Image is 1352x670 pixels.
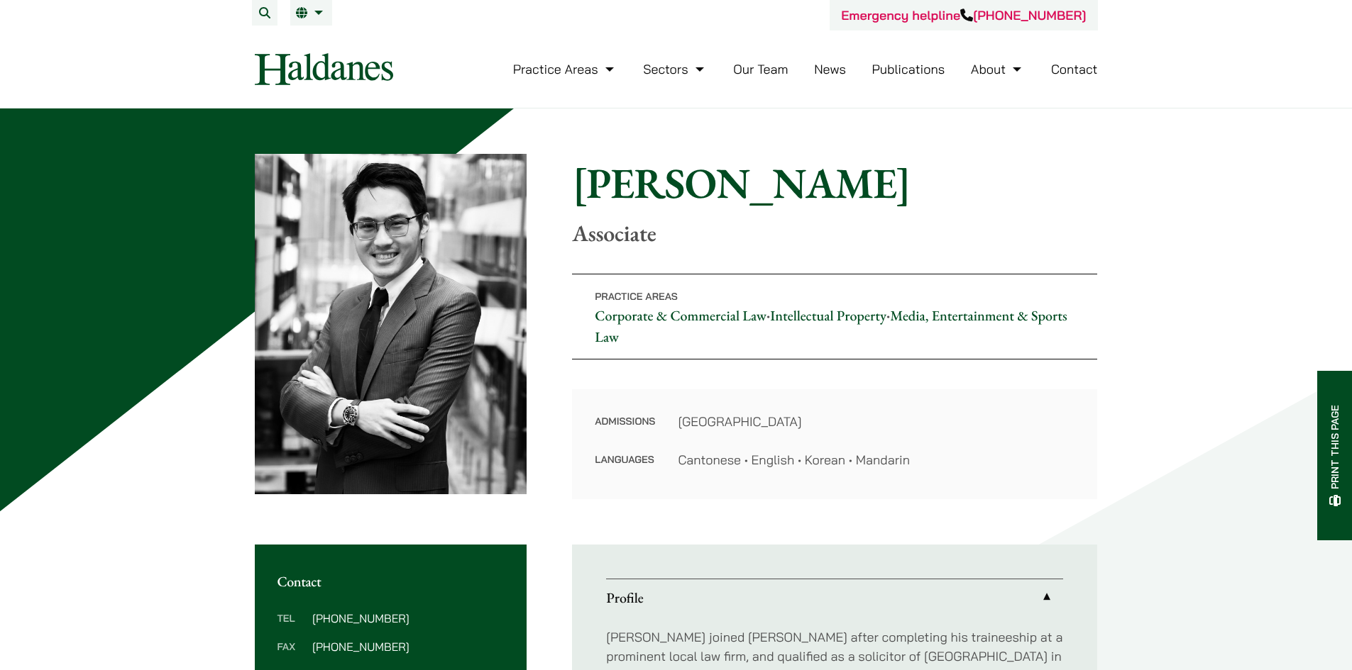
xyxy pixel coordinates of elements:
dt: Tel [277,613,307,641]
a: EN [296,7,326,18]
dd: [PHONE_NUMBER] [312,641,504,652]
a: Emergency helpline[PHONE_NUMBER] [841,7,1086,23]
h1: [PERSON_NAME] [572,157,1097,208]
dt: Languages [595,450,655,469]
a: Practice Areas [513,61,617,77]
p: Associate [572,220,1097,247]
dd: Cantonese • English • Korean • Mandarin [678,450,1075,469]
dt: Fax [277,641,307,669]
h2: Contact [277,573,505,590]
a: Sectors [643,61,707,77]
dt: Admissions [595,412,655,450]
dd: [PHONE_NUMBER] [312,613,504,624]
a: Media, Entertainment & Sports Law [595,306,1067,346]
a: Publications [872,61,945,77]
a: Intellectual Property [770,306,886,325]
a: About [971,61,1025,77]
p: • • [572,274,1097,359]
span: Practice Areas [595,290,678,303]
img: Logo of Haldanes [255,53,393,85]
a: Corporate & Commercial Law [595,306,766,325]
a: Contact [1051,61,1098,77]
dd: [GEOGRAPHIC_DATA] [678,412,1075,431]
a: Profile [606,579,1063,616]
a: Our Team [733,61,788,77]
a: News [814,61,846,77]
